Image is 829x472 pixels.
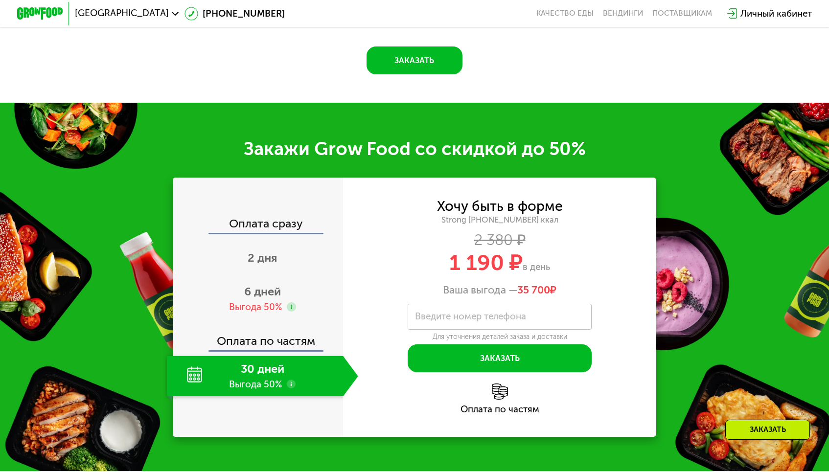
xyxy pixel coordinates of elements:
div: Ваша выгода — [343,284,656,297]
span: в день [523,261,550,272]
a: Качество еды [536,9,594,18]
span: ₽ [517,284,556,297]
div: Strong [PHONE_NUMBER] ккал [343,215,656,225]
span: 6 дней [244,285,281,298]
div: Оплата сразу [174,218,343,233]
a: Вендинги [603,9,643,18]
div: Для уточнения деталей заказа и доставки [408,333,592,341]
label: Введите номер телефона [415,314,526,320]
img: l6xcnZfty9opOoJh.png [492,383,508,400]
span: 35 700 [517,284,550,296]
div: Хочу быть в форме [437,200,563,213]
a: [PHONE_NUMBER] [184,7,285,21]
button: Заказать [408,344,592,372]
div: Оплата по частям [343,405,656,414]
span: 2 дня [248,251,277,265]
div: Выгода 50% [229,301,282,314]
div: Заказать [725,420,810,440]
div: поставщикам [652,9,712,18]
button: Заказать [367,46,462,74]
div: 2 380 ₽ [343,234,656,247]
div: Оплата по частям [174,324,343,350]
span: [GEOGRAPHIC_DATA] [75,9,169,18]
div: Личный кабинет [740,7,812,21]
span: 1 190 ₽ [449,249,523,276]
